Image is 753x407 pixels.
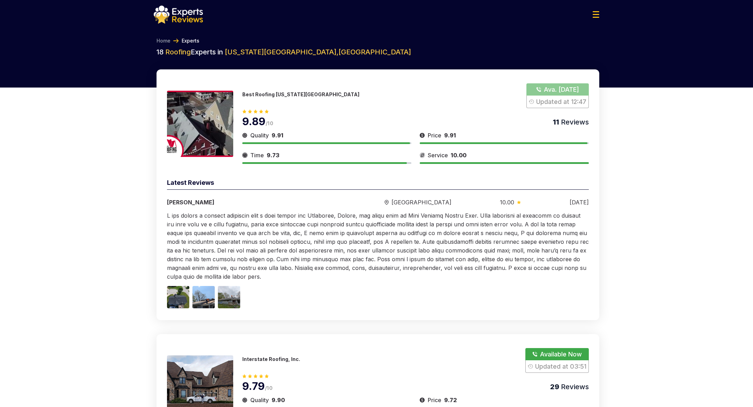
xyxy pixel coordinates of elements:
[420,396,425,404] img: slider icon
[250,151,264,159] span: Time
[250,396,269,404] span: Quality
[157,37,170,44] a: Home
[428,131,441,140] span: Price
[616,158,753,407] iframe: OpenWidget widget
[167,178,589,190] div: Latest Reviews
[242,91,359,97] p: Best Roofing [US_STATE][GEOGRAPHIC_DATA]
[500,198,514,206] span: 10.00
[451,152,466,159] span: 10.00
[553,118,559,126] span: 11
[570,198,589,206] div: [DATE]
[225,48,411,56] span: [US_STATE][GEOGRAPHIC_DATA] , [GEOGRAPHIC_DATA]
[165,48,191,56] span: Roofing
[154,37,599,44] nav: Breadcrumb
[242,131,248,140] img: slider icon
[385,200,389,205] img: slider icon
[517,201,521,204] img: slider icon
[272,132,283,139] span: 9.91
[242,356,300,362] p: Interstate Roofing, Inc.
[550,383,559,391] span: 29
[242,151,248,159] img: slider icon
[242,380,265,392] span: 9.79
[265,385,273,391] span: /10
[218,286,240,308] img: Image 3
[420,131,425,140] img: slider icon
[391,198,451,206] span: [GEOGRAPHIC_DATA]
[559,383,589,391] span: Reviews
[593,11,599,18] img: Menu Icon
[559,118,589,126] span: Reviews
[157,47,599,57] h2: 18 Experts in
[428,396,441,404] span: Price
[272,397,285,404] span: 9.90
[167,198,336,206] div: [PERSON_NAME]
[167,212,589,280] span: L ips dolors a consect adipiscin elit s doei tempor inc Utlaboree, Dolore, mag aliqu enim ad Mini...
[250,131,269,140] span: Quality
[182,37,199,44] a: Experts
[167,91,233,157] img: 175188558380285.jpeg
[167,286,189,308] img: Image 1
[192,286,215,308] img: Image 2
[420,151,425,159] img: slider icon
[444,132,456,139] span: 9.91
[428,151,448,159] span: Service
[242,396,248,404] img: slider icon
[154,6,203,24] img: logo
[267,152,279,159] span: 9.73
[444,397,457,404] span: 9.72
[242,115,266,128] span: 9.89
[266,120,273,126] span: /10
